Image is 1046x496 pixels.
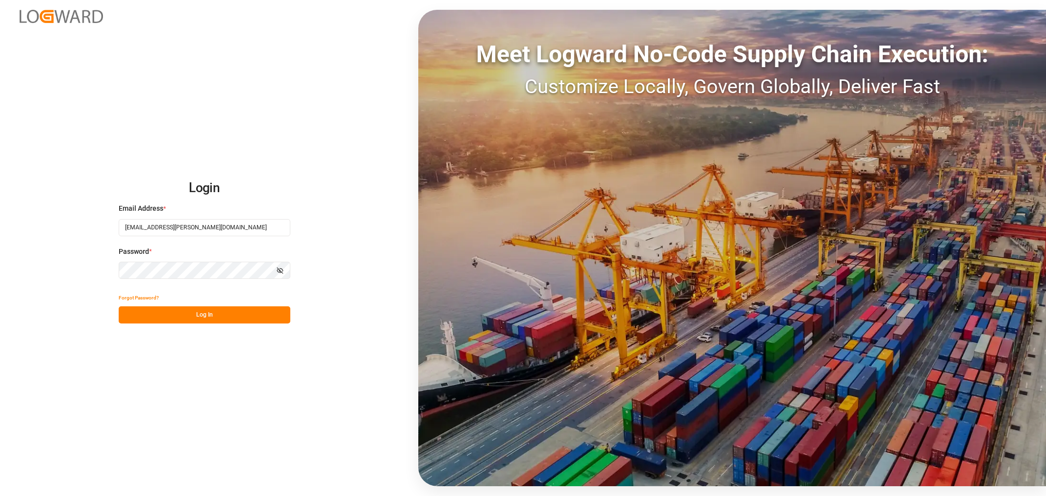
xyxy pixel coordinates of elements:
[418,37,1046,72] div: Meet Logward No-Code Supply Chain Execution:
[119,247,149,257] span: Password
[418,72,1046,101] div: Customize Locally, Govern Globally, Deliver Fast
[119,289,159,306] button: Forgot Password?
[119,306,290,323] button: Log In
[119,203,163,214] span: Email Address
[119,219,290,236] input: Enter your email
[119,173,290,204] h2: Login
[20,10,103,23] img: Logward_new_orange.png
